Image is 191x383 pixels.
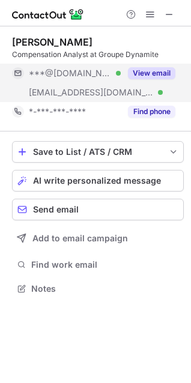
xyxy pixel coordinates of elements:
[33,205,79,214] span: Send email
[12,170,184,191] button: AI write personalized message
[12,280,184,297] button: Notes
[12,228,184,249] button: Add to email campaign
[12,36,92,48] div: [PERSON_NAME]
[33,147,163,157] div: Save to List / ATS / CRM
[12,141,184,163] button: save-profile-one-click
[12,256,184,273] button: Find work email
[12,199,184,220] button: Send email
[12,7,84,22] img: ContactOut v5.3.10
[32,234,128,243] span: Add to email campaign
[31,259,179,270] span: Find work email
[128,106,175,118] button: Reveal Button
[29,87,154,98] span: [EMAIL_ADDRESS][DOMAIN_NAME]
[128,67,175,79] button: Reveal Button
[31,283,179,294] span: Notes
[33,176,161,185] span: AI write personalized message
[12,49,184,60] div: Compensation Analyst at Groupe Dynamite
[29,68,112,79] span: ***@[DOMAIN_NAME]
